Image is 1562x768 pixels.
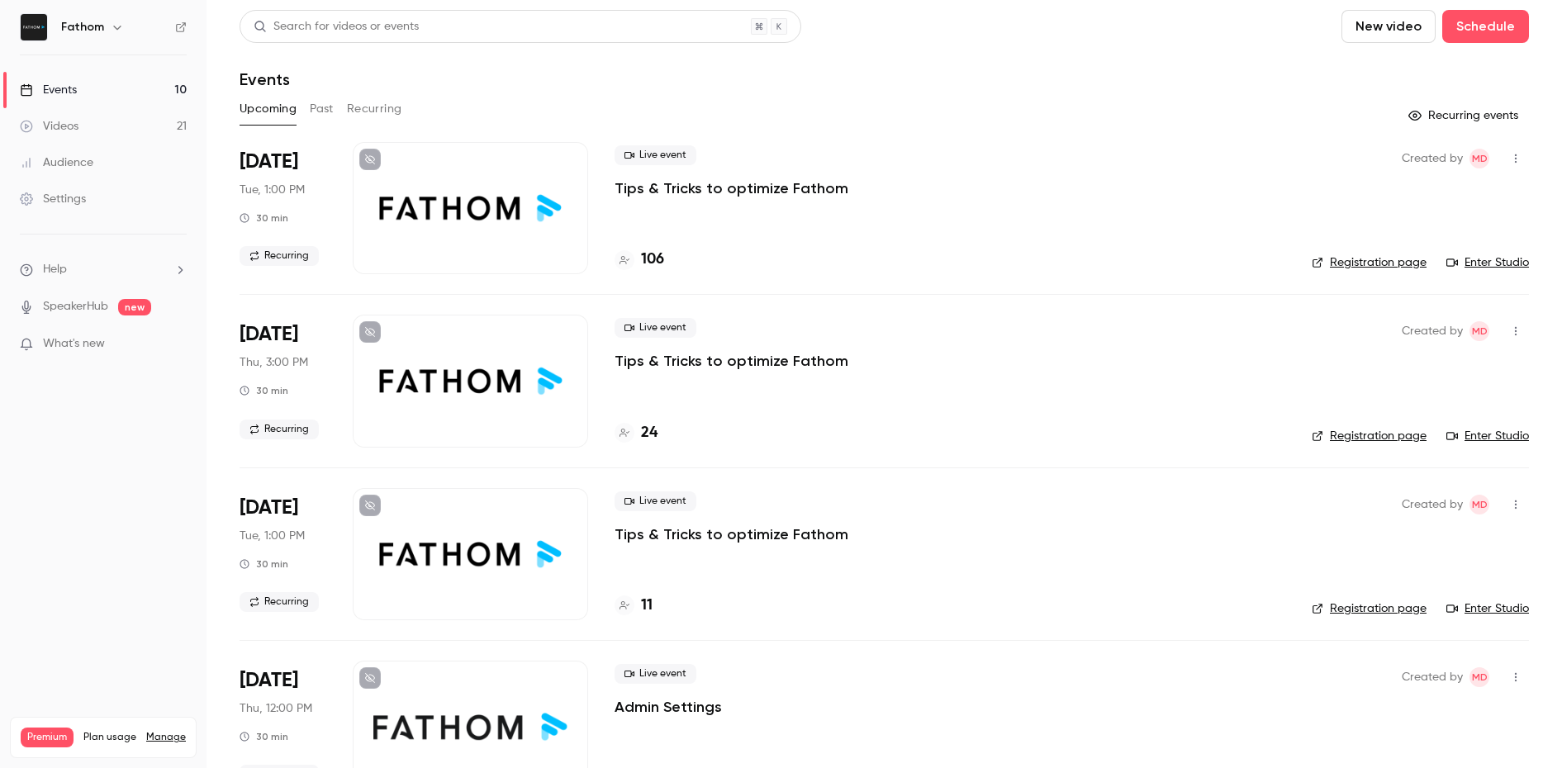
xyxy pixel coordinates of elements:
span: [DATE] [240,321,298,348]
span: Premium [21,728,74,747]
span: What's new [43,335,105,353]
a: 24 [615,422,658,444]
span: Tue, 1:00 PM [240,182,305,198]
span: Recurring [240,592,319,612]
a: Enter Studio [1446,600,1529,617]
a: Registration page [1312,428,1427,444]
div: Audience [20,154,93,171]
span: [DATE] [240,495,298,521]
span: [DATE] [240,149,298,175]
a: Enter Studio [1446,254,1529,271]
span: Michelle Dizon [1469,667,1489,687]
span: Live event [615,145,696,165]
a: 11 [615,595,653,617]
div: 30 min [240,557,288,571]
iframe: Noticeable Trigger [167,337,187,352]
img: Fathom [21,14,47,40]
span: Created by [1402,321,1463,341]
a: Enter Studio [1446,428,1529,444]
div: Events [20,82,77,98]
a: Registration page [1312,600,1427,617]
div: Sep 4 Thu, 3:00 PM (America/Toronto) [240,315,326,447]
span: Live event [615,491,696,511]
h4: 106 [641,249,664,271]
div: 30 min [240,211,288,225]
h4: 24 [641,422,658,444]
span: [DATE] [240,667,298,694]
span: Michelle Dizon [1469,149,1489,168]
span: MD [1472,495,1488,514]
span: Recurring [240,420,319,439]
h4: 11 [641,595,653,617]
button: Recurring events [1401,102,1529,129]
button: New video [1341,10,1436,43]
span: Created by [1402,667,1463,687]
span: new [118,299,151,315]
a: 106 [615,249,664,271]
span: Thu, 12:00 PM [240,700,312,717]
div: Settings [20,191,86,207]
button: Past [310,96,334,122]
div: 30 min [240,730,288,743]
span: Help [43,261,67,278]
span: Live event [615,664,696,684]
a: Admin Settings [615,697,722,717]
span: Recurring [240,246,319,266]
span: Created by [1402,149,1463,168]
span: MD [1472,149,1488,168]
li: help-dropdown-opener [20,261,187,278]
a: SpeakerHub [43,298,108,315]
a: Tips & Tricks to optimize Fathom [615,524,848,544]
a: Registration page [1312,254,1427,271]
h6: Fathom [61,19,104,36]
span: MD [1472,321,1488,341]
a: Tips & Tricks to optimize Fathom [615,351,848,371]
a: Manage [146,731,186,744]
div: Videos [20,118,78,135]
div: 30 min [240,384,288,397]
span: Michelle Dizon [1469,495,1489,514]
div: Search for videos or events [254,18,419,36]
h1: Events [240,69,290,89]
button: Schedule [1442,10,1529,43]
span: Michelle Dizon [1469,321,1489,341]
div: Sep 2 Tue, 1:00 PM (America/Toronto) [240,142,326,274]
span: Thu, 3:00 PM [240,354,308,371]
span: Created by [1402,495,1463,514]
div: Sep 9 Tue, 1:00 PM (America/Toronto) [240,488,326,620]
button: Upcoming [240,96,297,122]
a: Tips & Tricks to optimize Fathom [615,178,848,198]
span: MD [1472,667,1488,687]
span: Plan usage [83,731,136,744]
button: Recurring [347,96,402,122]
span: Tue, 1:00 PM [240,528,305,544]
span: Live event [615,318,696,338]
